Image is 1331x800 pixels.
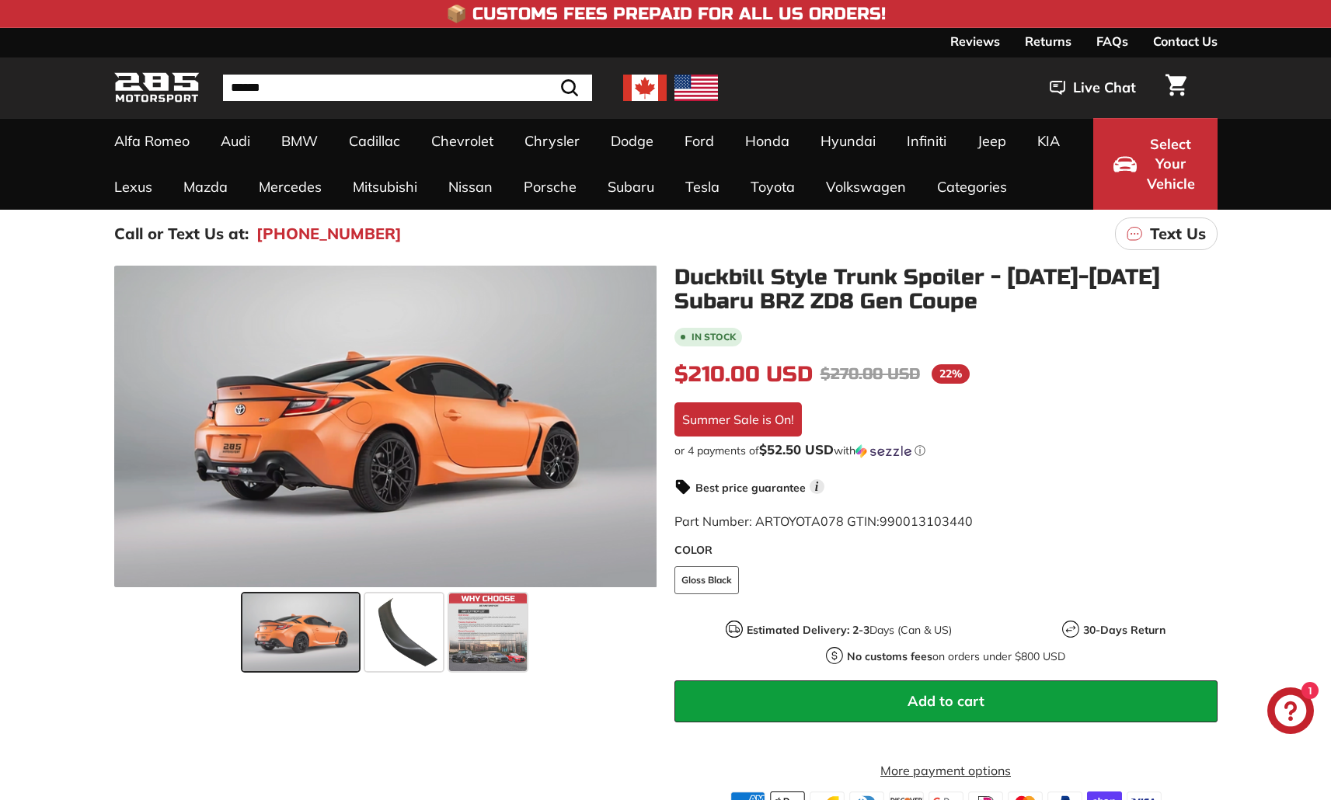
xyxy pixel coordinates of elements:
[674,361,813,388] span: $210.00 USD
[223,75,592,101] input: Search
[674,402,802,437] div: Summer Sale is On!
[692,332,736,342] b: In stock
[847,649,932,663] strong: No customs fees
[950,28,1000,54] a: Reviews
[674,513,973,529] span: Part Number: ARTOYOTA078 GTIN:
[243,164,337,210] a: Mercedes
[416,118,509,164] a: Chevrolet
[747,622,952,638] p: Days (Can & US)
[168,164,243,210] a: Mazda
[855,444,911,458] img: Sezzle
[880,513,973,529] span: 990013103440
[337,164,433,210] a: Mitsubishi
[891,118,962,164] a: Infiniti
[962,118,1022,164] a: Jeep
[256,222,402,245] a: [PHONE_NUMBER]
[205,118,266,164] a: Audi
[821,364,920,384] span: $270.00 USD
[433,164,508,210] a: Nissan
[1263,687,1319,738] inbox-online-store-chat: Shopify online store chat
[1156,61,1196,114] a: Cart
[674,443,1218,458] div: or 4 payments of with
[810,164,922,210] a: Volkswagen
[932,364,970,384] span: 22%
[1083,623,1165,637] strong: 30-Days Return
[114,222,249,245] p: Call or Text Us at:
[1093,118,1218,210] button: Select Your Vehicle
[669,118,730,164] a: Ford
[592,164,670,210] a: Subaru
[1030,68,1156,107] button: Live Chat
[333,118,416,164] a: Cadillac
[810,479,824,494] span: i
[1145,134,1197,194] span: Select Your Vehicle
[508,164,592,210] a: Porsche
[509,118,595,164] a: Chrysler
[1153,28,1218,54] a: Contact Us
[670,164,735,210] a: Tesla
[1150,222,1206,245] p: Text Us
[730,118,805,164] a: Honda
[99,164,168,210] a: Lexus
[805,118,891,164] a: Hyundai
[735,164,810,210] a: Toyota
[1022,118,1075,164] a: KIA
[674,761,1218,780] a: More payment options
[674,542,1218,558] label: COLOR
[674,266,1218,314] h1: Duckbill Style Trunk Spoiler - [DATE]-[DATE] Subaru BRZ ZD8 Gen Coupe
[1115,217,1218,250] a: Text Us
[1096,28,1128,54] a: FAQs
[759,441,834,457] span: $52.50 USD
[114,70,200,106] img: Logo_285_Motorsport_areodynamics_components
[595,118,669,164] a: Dodge
[747,623,869,637] strong: Estimated Delivery: 2-3
[908,692,984,710] span: Add to cart
[1073,78,1136,98] span: Live Chat
[1025,28,1071,54] a: Returns
[99,118,205,164] a: Alfa Romeo
[847,649,1065,665] p: on orders under $800 USD
[695,481,806,495] strong: Best price guarantee
[674,680,1218,722] button: Add to cart
[674,443,1218,458] div: or 4 payments of$52.50 USDwithSezzle Click to learn more about Sezzle
[266,118,333,164] a: BMW
[446,5,886,23] h4: 📦 Customs Fees Prepaid for All US Orders!
[922,164,1023,210] a: Categories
